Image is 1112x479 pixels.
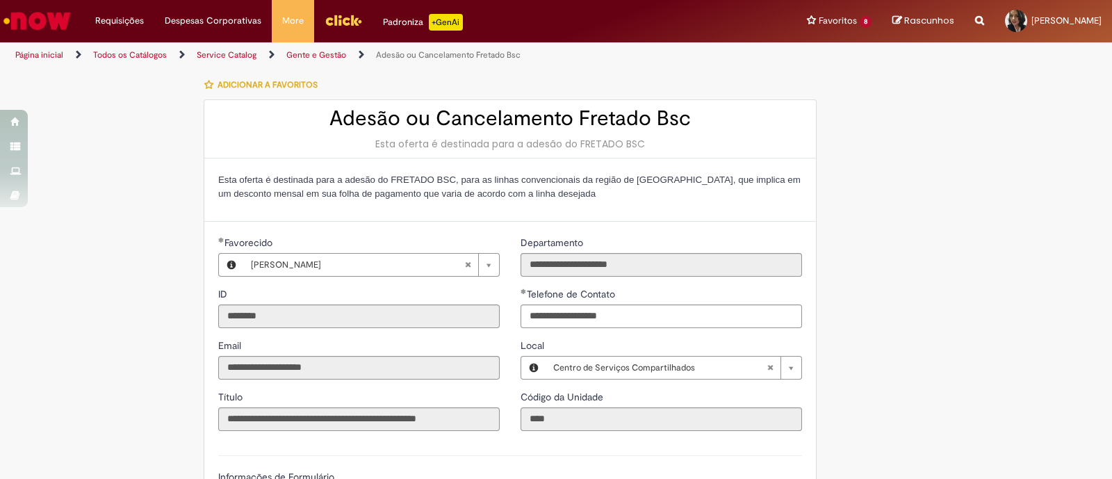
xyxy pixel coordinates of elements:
span: Favoritos [819,14,857,28]
span: Necessários - Favorecido [224,236,275,249]
span: Centro de Serviços Compartilhados [553,357,767,379]
a: Página inicial [15,49,63,60]
span: [PERSON_NAME] [1031,15,1102,26]
h2: Adesão ou Cancelamento Fretado Bsc [218,107,802,130]
span: Somente leitura - Título [218,391,245,403]
a: Centro de Serviços CompartilhadosLimpar campo Local [546,357,801,379]
label: Somente leitura - Departamento [521,236,586,250]
label: Somente leitura - ID [218,287,230,301]
input: Código da Unidade [521,407,802,431]
span: Local [521,339,547,352]
label: Somente leitura - Email [218,339,244,352]
span: Esta oferta é destinada para a adesão do FRETADO BSC, para as linhas convencionais da região de [... [218,174,801,199]
button: Adicionar a Favoritos [204,70,325,99]
a: Adesão ou Cancelamento Fretado Bsc [376,49,521,60]
div: Esta oferta é destinada para a adesão do FRETADO BSC [218,137,802,151]
img: ServiceNow [1,7,73,35]
input: Departamento [521,253,802,277]
button: Favorecido, Visualizar este registro Nathalia Pereira Braga [219,254,244,276]
a: Gente e Gestão [286,49,346,60]
img: click_logo_yellow_360x200.png [325,10,362,31]
span: Somente leitura - ID [218,288,230,300]
p: +GenAi [429,14,463,31]
span: Rascunhos [904,14,954,27]
a: [PERSON_NAME]Limpar campo Favorecido [244,254,499,276]
span: More [282,14,304,28]
label: Somente leitura - Título [218,390,245,404]
input: Telefone de Contato [521,305,802,328]
input: ID [218,305,500,328]
a: Todos os Catálogos [93,49,167,60]
span: Obrigatório Preenchido [218,237,224,243]
abbr: Limpar campo Local [760,357,780,379]
span: Obrigatório Preenchido [521,289,527,294]
a: Service Catalog [197,49,256,60]
span: [PERSON_NAME] [251,254,464,276]
a: Rascunhos [892,15,954,28]
span: Adicionar a Favoritos [218,79,318,90]
input: Título [218,407,500,431]
span: Requisições [95,14,144,28]
abbr: Limpar campo Favorecido [457,254,478,276]
label: Somente leitura - Código da Unidade [521,390,606,404]
div: Padroniza [383,14,463,31]
span: Despesas Corporativas [165,14,261,28]
span: Somente leitura - Departamento [521,236,586,249]
ul: Trilhas de página [10,42,731,68]
input: Email [218,356,500,380]
span: Telefone de Contato [527,288,618,300]
span: 8 [860,16,872,28]
button: Local, Visualizar este registro Centro de Serviços Compartilhados [521,357,546,379]
span: Somente leitura - Código da Unidade [521,391,606,403]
